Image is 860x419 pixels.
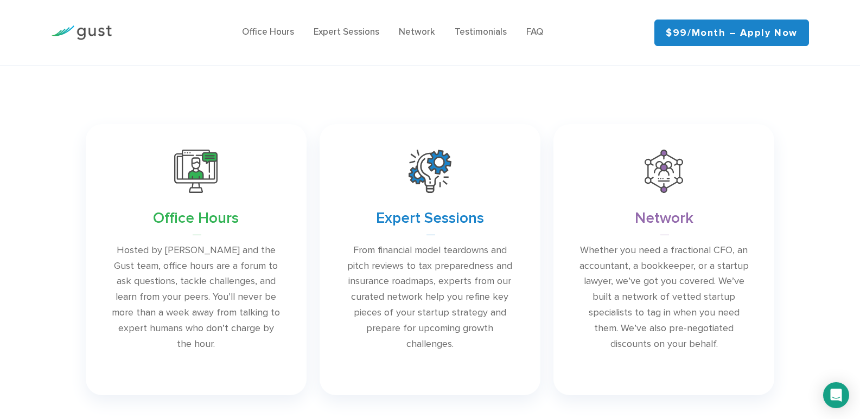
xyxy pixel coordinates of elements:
[823,382,849,408] div: Open Intercom Messenger
[399,27,435,37] a: Network
[242,27,294,37] a: Office Hours
[314,27,379,37] a: Expert Sessions
[526,27,543,37] a: FAQ
[654,20,809,46] a: $99/month – Apply Now
[51,25,112,40] img: Gust Logo
[455,27,507,37] a: Testimonials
